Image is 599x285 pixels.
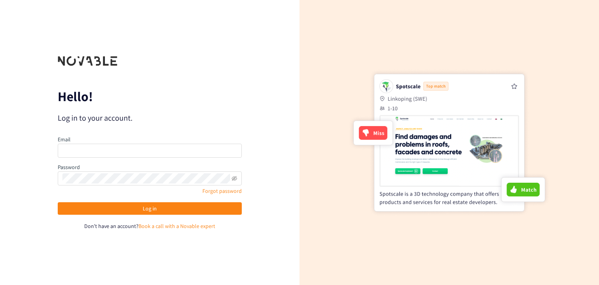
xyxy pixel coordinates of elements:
[58,112,242,123] p: Log in to your account.
[58,136,71,143] label: Email
[232,176,237,181] span: eye-invisible
[202,187,242,194] a: Forgot password
[84,223,138,230] span: Don't have an account?
[138,223,215,230] a: Book a call with a Novable expert
[58,202,242,215] button: Log in
[58,90,242,103] p: Hello!
[58,164,80,171] label: Password
[143,204,157,213] span: Log in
